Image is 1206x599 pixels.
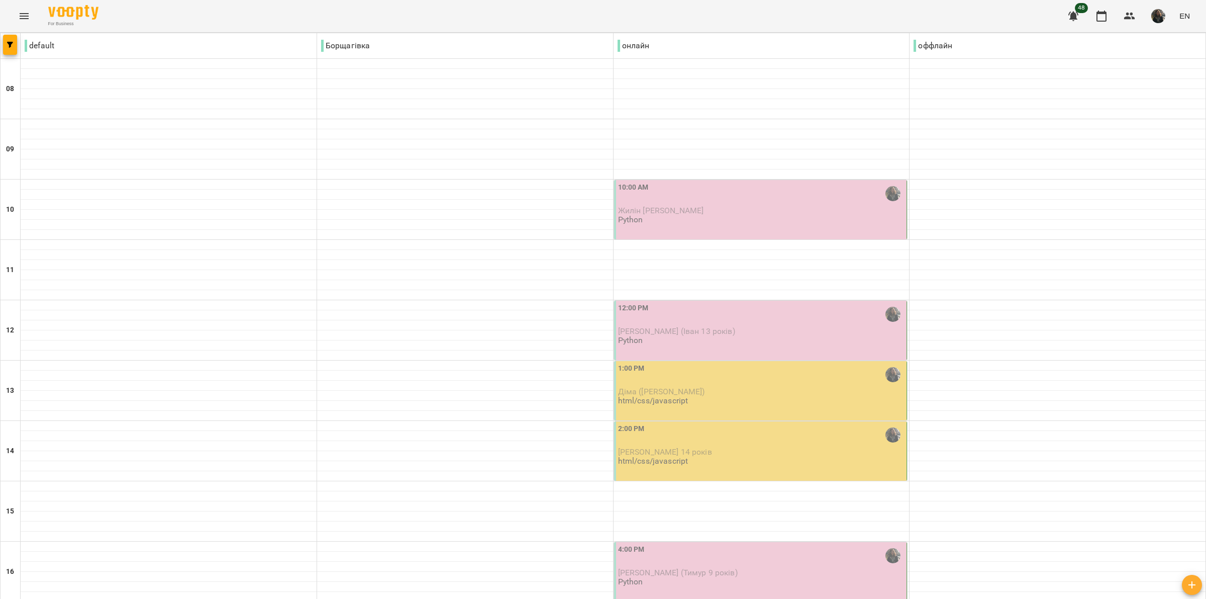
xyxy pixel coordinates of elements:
[6,83,14,95] h6: 08
[1075,3,1088,13] span: 48
[6,144,14,155] h6: 09
[6,325,14,336] h6: 12
[6,385,14,396] h6: 13
[885,307,900,322] img: Щербаков Максим
[6,506,14,517] h6: 15
[618,568,738,577] span: [PERSON_NAME] (Тимур 9 років)
[48,5,98,20] img: Voopty Logo
[618,182,649,193] label: 10:00 AM
[618,457,688,465] p: html/css/javascript
[618,215,643,224] p: Python
[885,186,900,201] img: Щербаков Максим
[48,21,98,27] span: For Business
[618,396,688,405] p: html/css/javascript
[1175,7,1194,25] button: EN
[618,447,712,457] span: [PERSON_NAME] 14 років
[1151,9,1165,23] img: 33f9a82ed513007d0552af73e02aac8a.jpg
[618,336,643,345] p: Python
[1182,575,1202,595] button: Add lesson
[618,577,643,586] p: Python
[618,363,645,374] label: 1:00 PM
[914,40,952,52] p: оффлайн
[618,40,650,52] p: онлайн
[618,206,704,215] span: Жилін [PERSON_NAME]
[6,566,14,577] h6: 16
[885,548,900,563] img: Щербаков Максим
[1179,11,1190,21] span: EN
[885,427,900,443] img: Щербаков Максим
[618,387,705,396] span: Діма ([PERSON_NAME])
[25,40,54,52] p: default
[885,367,900,382] img: Щербаков Максим
[6,204,14,215] h6: 10
[618,326,735,336] span: [PERSON_NAME] (Іван 13 років)
[6,265,14,276] h6: 11
[618,423,645,435] label: 2:00 PM
[618,303,649,314] label: 12:00 PM
[321,40,370,52] p: Борщагівка
[12,4,36,28] button: Menu
[6,446,14,457] h6: 14
[618,544,645,555] label: 4:00 PM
